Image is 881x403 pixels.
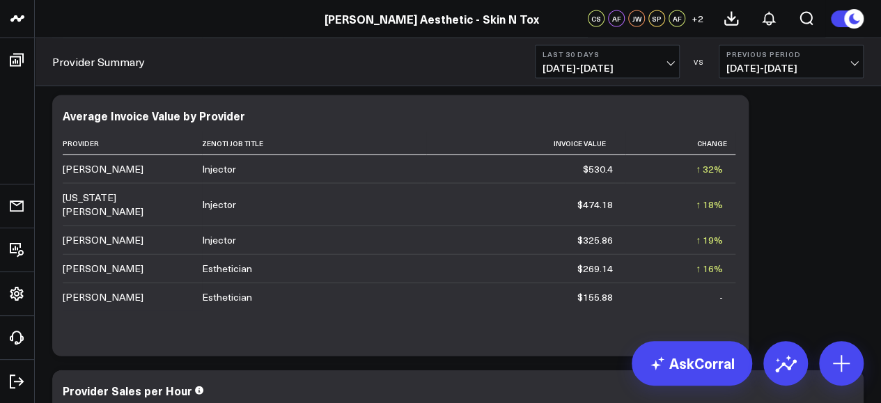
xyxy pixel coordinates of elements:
b: Last 30 Days [543,50,672,58]
button: Previous Period[DATE]-[DATE] [719,45,864,79]
div: Provider Sales per Hour [63,383,192,398]
div: ↑ 16% [696,262,723,276]
div: $474.18 [577,198,613,212]
div: [PERSON_NAME] [63,233,143,247]
b: Previous Period [726,50,856,58]
th: Invoice Value [426,132,625,155]
span: [DATE] - [DATE] [543,63,672,74]
div: [PERSON_NAME] [63,290,143,304]
th: Zenoti Job Title [202,132,426,155]
div: CS [588,10,605,27]
th: Change [625,132,735,155]
div: [PERSON_NAME] [63,262,143,276]
div: ↑ 18% [696,198,723,212]
div: ↑ 19% [696,233,723,247]
a: Provider Summary [52,54,145,70]
span: [DATE] - [DATE] [726,63,856,74]
div: [PERSON_NAME] [63,162,143,176]
div: Esthetician [202,290,252,304]
div: $155.88 [577,290,613,304]
div: Injector [202,233,236,247]
div: ↑ 32% [696,162,723,176]
div: AF [608,10,625,27]
div: VS [687,58,712,66]
a: [PERSON_NAME] Aesthetic - Skin N Tox [325,11,539,26]
div: $269.14 [577,262,613,276]
div: $530.4 [583,162,613,176]
div: Injector [202,162,236,176]
div: Average Invoice Value by Provider [63,108,245,123]
div: Injector [202,198,236,212]
a: AskCorral [632,341,752,386]
button: Last 30 Days[DATE]-[DATE] [535,45,680,79]
button: +2 [689,10,705,27]
div: $325.86 [577,233,613,247]
div: [US_STATE][PERSON_NAME] [63,191,189,219]
div: SP [648,10,665,27]
span: + 2 [692,14,703,24]
th: Provider [63,132,202,155]
div: - [719,290,723,304]
div: AF [669,10,685,27]
div: Esthetician [202,262,252,276]
div: JW [628,10,645,27]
